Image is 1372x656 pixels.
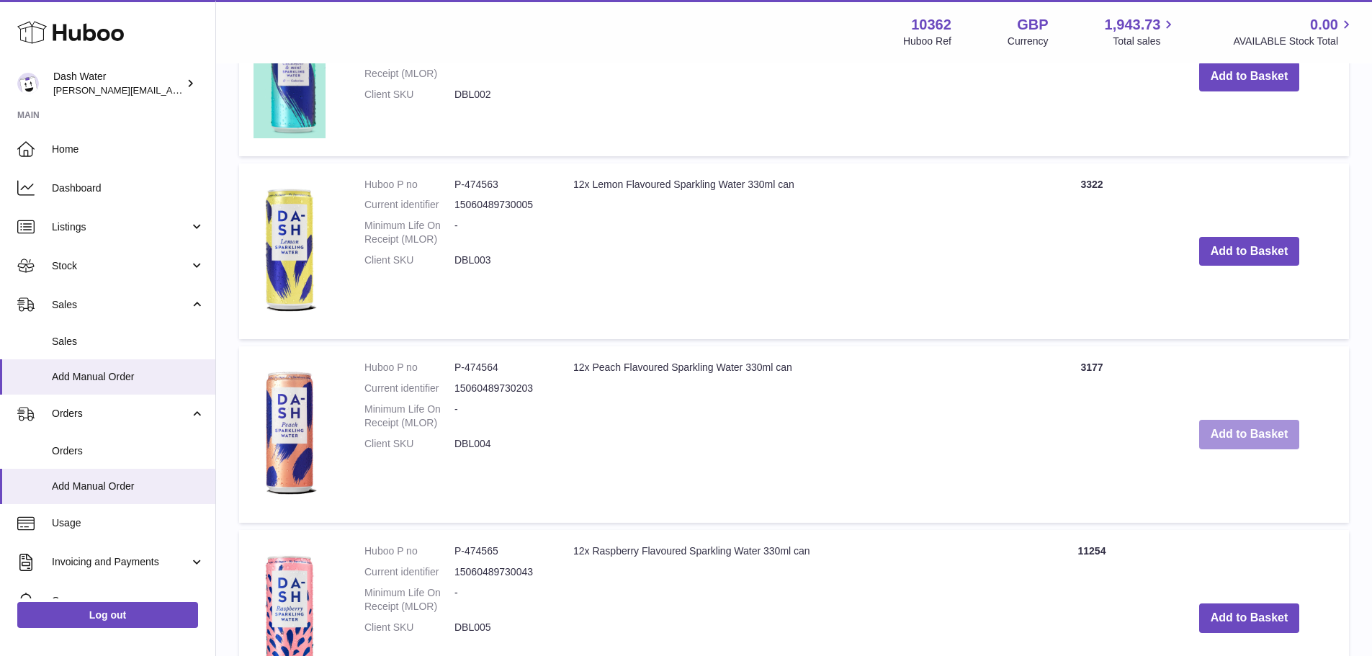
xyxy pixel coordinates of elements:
dd: 15060489730005 [454,198,544,212]
dd: DBL002 [454,88,544,102]
span: Orders [52,407,189,421]
dt: Client SKU [364,621,454,634]
dd: P-474563 [454,178,544,192]
span: Home [52,143,205,156]
div: Dash Water [53,70,183,97]
span: Add Manual Order [52,370,205,384]
td: 3177 [1034,346,1149,523]
span: AVAILABLE Stock Total [1233,35,1355,48]
span: Usage [52,516,205,530]
dt: Current identifier [364,565,454,579]
span: 0.00 [1310,15,1338,35]
span: Sales [52,298,189,312]
td: 12x Peach Flavoured Sparkling Water 330ml can [559,346,1034,523]
span: Stock [52,259,189,273]
td: 12x Lemon Flavoured Sparkling Water 330ml can [559,163,1034,340]
dd: DBL005 [454,621,544,634]
a: 0.00 AVAILABLE Stock Total [1233,15,1355,48]
dd: P-474565 [454,544,544,558]
dt: Client SKU [364,88,454,102]
dd: 15060489730203 [454,382,544,395]
dt: Client SKU [364,253,454,267]
a: Log out [17,602,198,628]
button: Add to Basket [1199,62,1300,91]
dt: Huboo P no [364,178,454,192]
span: Orders [52,444,205,458]
a: 1,943.73 Total sales [1105,15,1178,48]
span: Listings [52,220,189,234]
strong: 10362 [911,15,951,35]
span: Cases [52,594,205,608]
img: james@dash-water.com [17,73,39,94]
button: Add to Basket [1199,420,1300,449]
dd: - [454,53,544,81]
span: 1,943.73 [1105,15,1161,35]
dt: Current identifier [364,382,454,395]
span: [PERSON_NAME][EMAIL_ADDRESS][DOMAIN_NAME] [53,84,289,96]
button: Add to Basket [1199,603,1300,633]
img: 12x Lemon Flavoured Sparkling Water 330ml can [254,178,326,322]
dt: Huboo P no [364,544,454,558]
td: 3322 [1034,163,1149,340]
dt: Current identifier [364,198,454,212]
dt: Client SKU [364,437,454,451]
dt: Minimum Life On Receipt (MLOR) [364,403,454,430]
span: Total sales [1113,35,1177,48]
img: 12x Peach Flavoured Sparkling Water 330ml can [254,361,326,505]
strong: GBP [1017,15,1048,35]
dt: Minimum Life On Receipt (MLOR) [364,53,454,81]
dt: Minimum Life On Receipt (MLOR) [364,586,454,614]
dt: Huboo P no [364,361,454,374]
button: Add to Basket [1199,237,1300,266]
span: Sales [52,335,205,349]
dd: 15060489730043 [454,565,544,579]
dd: P-474564 [454,361,544,374]
dd: DBL004 [454,437,544,451]
dd: - [454,586,544,614]
div: Currency [1008,35,1049,48]
span: Invoicing and Payments [52,555,189,569]
dd: - [454,403,544,430]
dd: - [454,219,544,246]
dt: Minimum Life On Receipt (MLOR) [364,219,454,246]
img: 12x Cucumber & Mint Flavoured Sparkling Water 330ml can [254,12,326,138]
div: Huboo Ref [903,35,951,48]
dd: DBL003 [454,253,544,267]
span: Dashboard [52,181,205,195]
span: Add Manual Order [52,480,205,493]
